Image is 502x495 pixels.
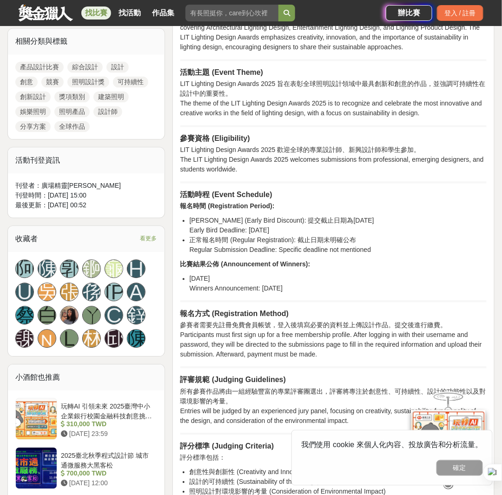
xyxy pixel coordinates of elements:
a: 照明設計獎 [67,77,109,88]
div: [DATE] 12:00 [61,479,153,488]
div: 700,000 TWD [61,469,153,479]
a: 白 [38,306,56,325]
div: 登入 / 註冊 [437,5,483,21]
a: Avatar [60,306,79,325]
strong: 活動主題 (Event Theme) [180,69,264,77]
div: 310,000 TWD [61,420,153,429]
div: 刊登時間： [DATE] 15:00 [15,191,157,201]
a: C [105,306,123,325]
img: d2146d9a-e6f6-4337-9592-8cefde37ba6b.png [411,410,486,472]
a: 創意 [15,77,38,88]
li: 創意性與創新性 (Creativity and Innovation) [190,468,487,477]
a: 綜合設計 [67,62,103,73]
strong: 評分標準 (Judging Criteria) [180,442,274,450]
strong: 報名方式 (Registration Method) [180,310,289,318]
div: 2025臺北秋季程式設計節 城市通微服務大黑客松 [61,451,153,469]
div: 玩轉AI 引領未來 2025臺灣中小企業銀行校園金融科技創意挑戰賽 [61,402,153,420]
a: 錒 [82,260,101,278]
a: 謝 [15,330,34,348]
p: 參賽者需要先註冊免費會員帳號，登入後填寫必要的資料並上傳設計作品。提交後進行繳費。 Participants must first sign up for a free membership p... [180,321,487,360]
strong: 評審規範 (Judging Guidelines) [180,376,286,384]
a: 作品集 [148,7,178,20]
a: 蔡 [15,306,34,325]
strong: 比賽結果公佈 (Announcement of Winners): [180,261,310,268]
div: 小酒館也推薦 [8,365,165,391]
div: 刊登者： 廣場精靈[PERSON_NAME] [15,181,157,191]
a: 陳 [38,260,56,278]
span: 看更多 [140,234,157,244]
a: 玩轉AI 引領未來 2025臺灣中小企業銀行校園金融科技創意挑戰賽 310,000 TWD [DATE] 23:59 [15,398,157,440]
p: 所有參賽作品將由一組經驗豐富的專業評審團選出，評審將專注於創意性、可持續性、設計的功能性以及對環境影響的考量。 Entries will be judged by an experienced ... [180,387,487,426]
li: 正常報名時間 (Regular Registration): 截止日期未明確公布 Regular Submission Deadline: Specific deadline not menti... [190,236,487,255]
a: 建築照明 [93,92,129,103]
button: 確定 [436,460,483,476]
a: U [15,283,34,302]
a: 邱 [105,330,123,348]
li: [DATE] Winners Announcement: [DATE] [190,274,487,294]
input: 有長照挺你，care到心坎裡！青春出手，拍出照顧 影音徵件活動 [185,5,278,21]
a: 娛樂照明 [15,106,51,118]
a: 找比賽 [81,7,111,20]
a: H [127,260,145,278]
a: 設計 [106,62,129,73]
span: 我們使用 cookie 來個人化內容、投放廣告和分析流量。 [301,441,483,449]
a: 辦比賽 [386,5,432,21]
a: ɴ [38,330,56,348]
a: 龜 [105,260,123,278]
strong: 參賽資格 (Eligibility) [180,135,250,143]
a: 找活動 [115,7,145,20]
a: 分享方案 [15,121,51,132]
a: 阿 [15,260,34,278]
a: 吳 [38,283,56,302]
a: 可持續性 [113,77,148,88]
a: 陳 [127,330,145,348]
a: 2025臺北秋季程式設計節 城市通微服務大黑客松 700,000 TWD [DATE] 12:00 [15,448,157,489]
strong: 報名時間 (Registration Period): [180,203,275,210]
a: 張 [60,283,79,302]
li: 設計的可持續性 (Sustainability of the Design) [190,477,487,487]
a: 照明產品 [54,106,90,118]
a: L [60,330,79,348]
a: 獎項類別 [54,92,90,103]
a: 競賽 [41,77,64,88]
a: [PERSON_NAME] [105,283,123,302]
p: LIT Lighting Design Awards 2025 歡迎全球的專業設計師、新興設計師和學生參加。 The LIT Lighting Design Awards 2025 welcom... [180,145,487,175]
p: 評分標準包括： [180,453,487,463]
a: 鋅 [127,306,145,325]
a: 創新設計 [15,92,51,103]
a: 設計師 [93,106,122,118]
a: 全球作品 [54,121,90,132]
a: A [127,283,145,302]
li: [PERSON_NAME] (Early Bird Discount): 提交截止日期為[DATE] Early Bird Deadline: [DATE] [190,216,487,236]
a: 孫 [82,283,101,302]
a: 產品設計比賽 [15,62,64,73]
a: 林 [82,330,101,348]
strong: 活動時程 (Event Schedule) [180,191,272,199]
span: 收藏者 [15,235,38,243]
div: 活動刊登資訊 [8,148,165,174]
a: ㄚ [82,306,101,325]
div: 最後更新： [DATE] 00:52 [15,201,157,211]
div: 相關分類與標籤 [8,29,165,55]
